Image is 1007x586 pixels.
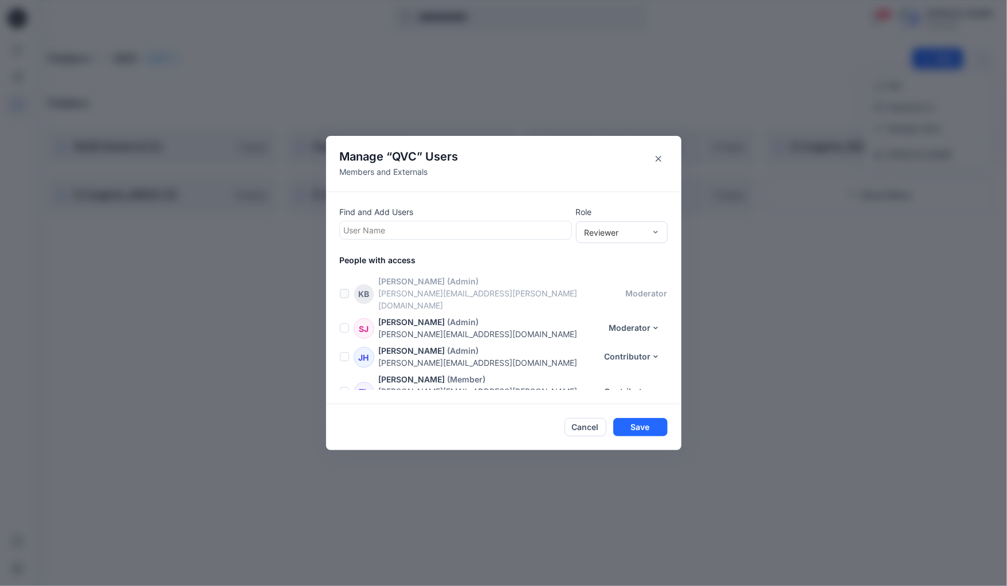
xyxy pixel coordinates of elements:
p: (Admin) [448,275,479,287]
p: [PERSON_NAME][EMAIL_ADDRESS][DOMAIN_NAME] [379,328,602,340]
p: [PERSON_NAME] [379,316,445,328]
button: Moderator [602,319,668,337]
p: Role [576,206,668,218]
p: Find and Add Users [340,206,571,218]
p: [PERSON_NAME][EMAIL_ADDRESS][DOMAIN_NAME] [379,357,597,369]
button: Cancel [565,418,606,436]
p: [PERSON_NAME] [379,275,445,287]
p: [PERSON_NAME][EMAIL_ADDRESS][PERSON_NAME][DOMAIN_NAME] [379,385,597,409]
p: [PERSON_NAME] [379,373,445,385]
div: Reviewer [585,226,645,239]
button: Save [613,418,668,436]
h4: Manage “ ” Users [340,150,459,163]
p: (Member) [448,373,486,385]
p: [PERSON_NAME] [379,345,445,357]
p: [PERSON_NAME][EMAIL_ADDRESS][PERSON_NAME][DOMAIN_NAME] [379,287,626,311]
div: TL [354,382,374,403]
button: Contributor [597,382,668,401]
p: (Admin) [448,345,479,357]
p: moderator [626,287,668,299]
button: Contributor [597,347,668,366]
button: Close [649,150,668,168]
p: People with access [340,254,681,266]
div: KB [354,284,374,304]
span: QVC [393,150,417,163]
p: (Admin) [448,316,479,328]
div: JH [354,347,374,368]
p: Members and Externals [340,166,459,178]
div: SJ [354,318,374,339]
